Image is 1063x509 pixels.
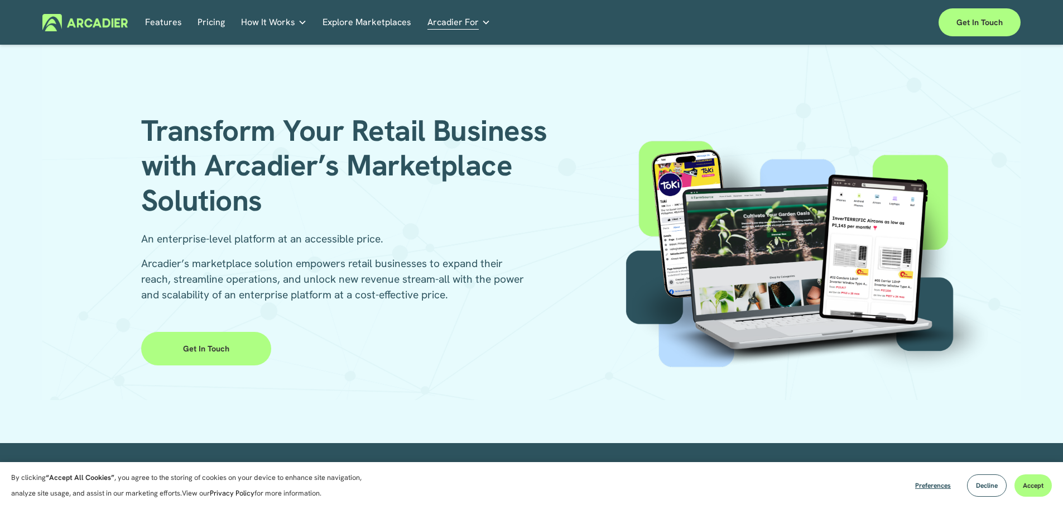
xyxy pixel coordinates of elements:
[915,481,951,490] span: Preferences
[1007,455,1063,509] iframe: Chat Widget
[976,481,998,490] span: Decline
[141,332,271,365] a: Get in Touch
[141,113,564,218] h1: Transform Your Retail Business with Arcadier’s Marketplace Solutions
[427,14,490,31] a: folder dropdown
[141,231,532,247] p: An enterprise-level platform at an accessible price.
[967,474,1007,497] button: Decline
[198,14,225,31] a: Pricing
[427,15,479,30] span: Arcadier For
[42,14,128,31] img: Arcadier
[210,488,254,498] a: Privacy Policy
[241,15,295,30] span: How It Works
[323,14,411,31] a: Explore Marketplaces
[907,474,959,497] button: Preferences
[11,470,374,501] p: By clicking , you agree to the storing of cookies on your device to enhance site navigation, anal...
[46,473,114,482] strong: “Accept All Cookies”
[241,14,307,31] a: folder dropdown
[141,256,532,303] p: Arcadier’s marketplace solution empowers retail businesses to expand their reach, streamline oper...
[939,8,1021,36] a: Get in touch
[1007,455,1063,509] div: Widget de chat
[145,14,182,31] a: Features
